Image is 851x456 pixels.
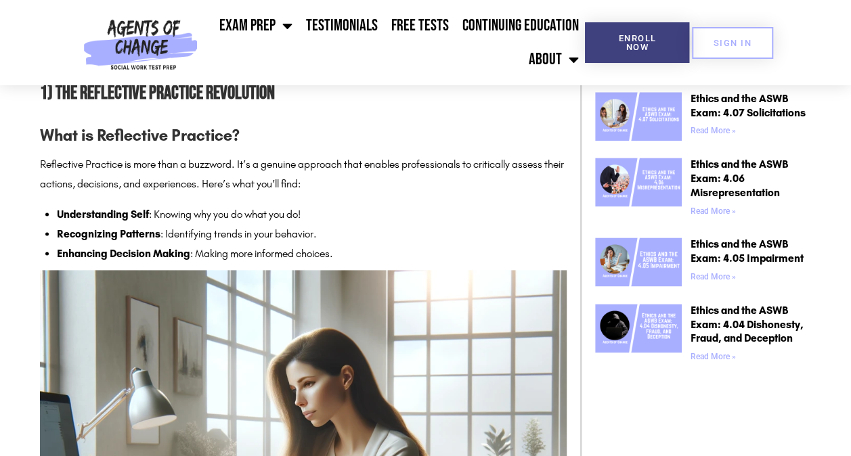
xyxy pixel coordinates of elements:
[384,9,455,43] a: Free Tests
[595,158,682,221] a: Ethics and the ASWB Exam 4.06 Misrepresentation
[57,227,160,240] strong: Recognizing Patterns
[595,92,682,141] img: Ethics and the ASWB Exam 4.07 Solicitations
[691,158,788,199] a: Ethics and the ASWB Exam: 4.06 Misrepresentation
[595,237,682,286] img: Ethics and the ASWB Exam 4.05 Impairment
[57,208,149,221] strong: Understanding Self
[455,9,585,43] a: Continuing Education
[595,304,682,352] img: Ethics and the ASWB Exam 4.04 Dishonesty, Fraud, and Deception
[40,78,567,109] h2: 1) The Reflective Practice Revolution
[691,237,804,265] a: Ethics and the ASWB Exam: 4.05 Impairment
[595,158,682,206] img: Ethics and the ASWB Exam 4.06 Misrepresentation
[203,9,586,76] nav: Menu
[299,9,384,43] a: Testimonials
[691,304,804,345] a: Ethics and the ASWB Exam: 4.04 Dishonesty, Fraud, and Deception
[57,247,190,260] strong: Enhancing Decision Making
[57,225,567,244] li: : Identifying trends in your behavior.
[691,272,736,281] a: Read more about Ethics and the ASWB Exam: 4.05 Impairment
[691,92,806,119] a: Ethics and the ASWB Exam: 4.07 Solicitations
[521,43,585,76] a: About
[691,352,736,361] a: Read more about Ethics and the ASWB Exam: 4.04 Dishonesty, Fraud, and Deception
[585,22,689,63] a: Enroll Now
[57,205,567,225] li: : Knowing why you do what you do!
[57,244,567,264] li: : Making more informed choices.
[692,27,773,59] a: SIGN IN
[40,155,567,194] p: Reflective Practice is more than a buzzword. It’s a genuine approach that enables professionals t...
[714,39,751,47] span: SIGN IN
[212,9,299,43] a: Exam Prep
[691,206,736,216] a: Read more about Ethics and the ASWB Exam: 4.06 Misrepresentation
[595,304,682,367] a: Ethics and the ASWB Exam 4.04 Dishonesty, Fraud, and Deception
[607,34,668,51] span: Enroll Now
[40,122,567,148] h3: What is Reflective Practice?
[691,126,736,135] a: Read more about Ethics and the ASWB Exam: 4.07 Solicitations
